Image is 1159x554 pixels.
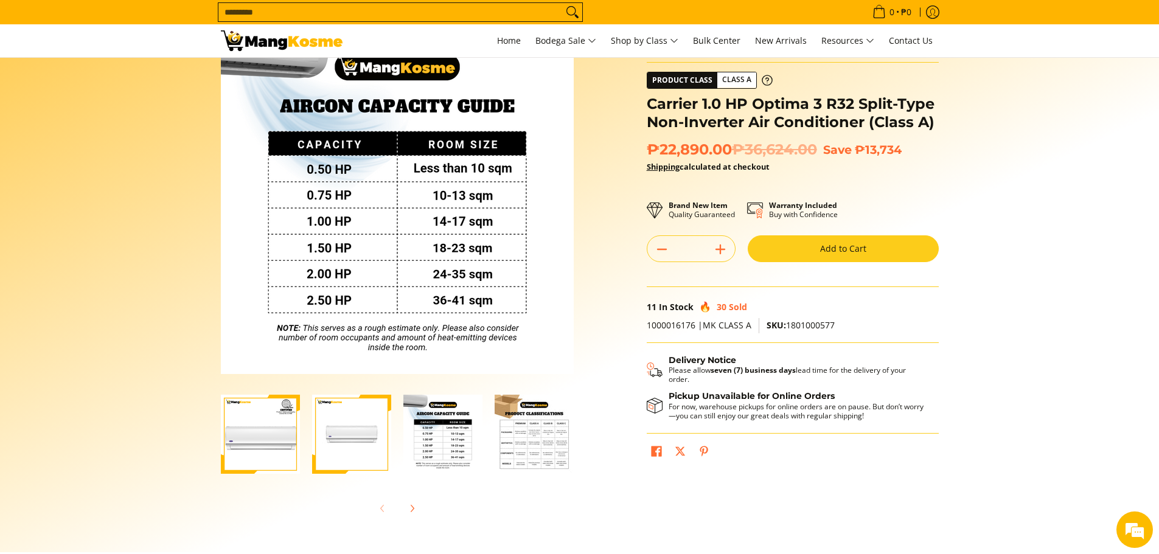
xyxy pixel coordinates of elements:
h1: Carrier 1.0 HP Optima 3 R32 Split-Type Non-Inverter Air Conditioner (Class A) [647,95,939,131]
img: Carrier 1.0 HP Optima 3 R32 Split-Type Non-Inverter Air Conditioner (Class A)-1 [221,395,300,474]
a: Contact Us [883,24,939,57]
span: ₱13,734 [855,142,902,157]
div: Leave a message [63,68,204,84]
strong: Warranty Included [769,200,837,210]
span: Save [823,142,852,157]
span: 30 [717,301,726,313]
span: 1000016176 |MK CLASS A [647,319,751,331]
span: Contact Us [889,35,933,46]
a: Bulk Center [687,24,747,57]
img: Carrier 1.0 HP Optima 3 R32 Split-Type Non-Inverter Air Conditioner (Class A)-3 [403,395,482,474]
a: Post on X [672,443,689,463]
span: Sold [729,301,747,313]
a: Shop by Class [605,24,684,57]
img: Carrier 1.0 HP Optima 3 R32 Split-Type Non-Inverter Air Conditioner (Class A)-2 [312,395,391,474]
span: ₱22,890.00 [647,140,817,159]
img: Carrier 1.0 HP Optima 3 R32 Split-Type Non-Inverter Air Conditioner (Class A) [221,21,574,374]
p: For now, warehouse pickups for online orders are on pause. But don’t worry—you can still enjoy ou... [669,402,927,420]
a: Share on Facebook [648,443,665,463]
span: Shop by Class [611,33,678,49]
span: New Arrivals [755,35,807,46]
span: Home [497,35,521,46]
a: Product Class Class A [647,72,773,89]
strong: calculated at checkout [647,161,770,172]
p: Buy with Confidence [769,201,838,219]
img: Carrier Optima 3 SET 1.0HP Split-Type Aircon (Class A) l Mang Kosme [221,30,343,51]
strong: Pickup Unavailable for Online Orders [669,390,835,401]
a: New Arrivals [749,24,813,57]
button: Add to Cart [748,235,939,262]
img: Carrier 1.0 HP Optima 3 R32 Split-Type Non-Inverter Air Conditioner (Class A)-4 [495,395,574,474]
a: Shipping [647,161,680,172]
textarea: Type your message and click 'Submit' [6,332,232,375]
span: Product Class [647,72,717,88]
a: Bodega Sale [529,24,602,57]
strong: Delivery Notice [669,355,736,365]
nav: Main Menu [355,24,939,57]
a: Home [491,24,527,57]
span: SKU: [767,319,786,331]
del: ₱36,624.00 [732,140,817,159]
span: • [869,5,915,19]
strong: Brand New Item [669,200,728,210]
a: Resources [815,24,880,57]
span: In Stock [659,301,694,313]
button: Shipping & Delivery [647,355,927,384]
em: Submit [178,375,221,391]
div: Minimize live chat window [200,6,229,35]
button: Search [563,3,582,21]
span: Resources [821,33,874,49]
button: Add [706,240,735,259]
span: 11 [647,301,656,313]
span: 1801000577 [767,319,835,331]
span: ₱0 [899,8,913,16]
span: 0 [888,8,896,16]
a: Pin on Pinterest [695,443,712,463]
span: Class A [717,72,756,88]
p: Quality Guaranteed [669,201,735,219]
span: Bodega Sale [535,33,596,49]
span: Bulk Center [693,35,740,46]
button: Subtract [647,240,677,259]
strong: seven (7) business days [711,365,796,375]
span: We are offline. Please leave us a message. [26,153,212,276]
button: Next [399,495,425,522]
p: Please allow lead time for the delivery of your order. [669,365,927,384]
